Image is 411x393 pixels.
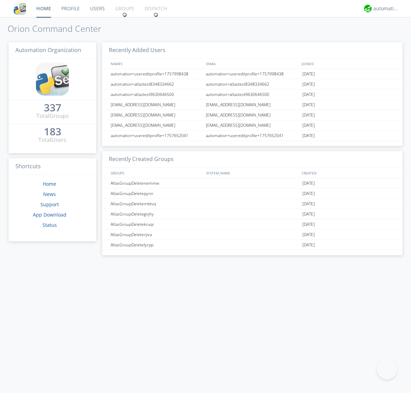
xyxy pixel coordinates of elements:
span: [DATE] [302,209,315,219]
a: 183 [44,128,61,136]
span: [DATE] [302,178,315,188]
a: 337 [44,104,61,112]
iframe: Toggle Customer Support [377,359,397,379]
a: AtlasGroupDeletegnjhy[DATE] [102,209,402,219]
a: AtlasGroupDeletekruqr[DATE] [102,219,402,230]
a: AtlasGroupDeletembtvq[DATE] [102,199,402,209]
div: [EMAIL_ADDRESS][DOMAIN_NAME] [204,110,301,120]
span: [DATE] [302,79,315,89]
a: AtlasGroupDeleterjiva[DATE] [102,230,402,240]
div: automation+usereditprofile+1757652041 [204,131,301,140]
div: [EMAIL_ADDRESS][DOMAIN_NAME] [109,120,204,130]
a: AtlasGroupDeletenemmw[DATE] [102,178,402,188]
div: Total Groups [36,112,69,120]
a: AtlasGroupDeletelyrpp[DATE] [102,240,402,250]
img: spin.svg [122,12,127,17]
span: [DATE] [302,120,315,131]
div: AtlasGroupDeletenemmw [109,178,204,188]
div: automation+atlas [373,5,399,12]
div: CREATED [300,168,396,178]
a: automation+usereditprofile+1757998438automation+usereditprofile+1757998438[DATE] [102,69,402,79]
a: automation+usereditprofile+1757652041automation+usereditprofile+1757652041[DATE] [102,131,402,141]
a: [EMAIL_ADDRESS][DOMAIN_NAME][EMAIL_ADDRESS][DOMAIN_NAME][DATE] [102,110,402,120]
div: [EMAIL_ADDRESS][DOMAIN_NAME] [204,120,301,130]
a: AtlasGroupDeletepynir[DATE] [102,188,402,199]
div: [EMAIL_ADDRESS][DOMAIN_NAME] [109,110,204,120]
div: Total Users [38,136,66,144]
span: Automation Organization [15,46,81,54]
a: Support [40,201,59,208]
div: automation+atlastest9630646500 [109,89,204,99]
a: automation+atlastest8348334662automation+atlastest8348334662[DATE] [102,79,402,89]
div: automation+atlastest9630646500 [204,89,301,99]
span: [DATE] [302,219,315,230]
div: [EMAIL_ADDRESS][DOMAIN_NAME] [204,100,301,110]
div: AtlasGroupDeletegnjhy [109,209,204,219]
div: AtlasGroupDeletekruqr [109,219,204,229]
a: App Download [33,211,66,218]
a: News [43,191,56,197]
div: automation+usereditprofile+1757998438 [109,69,204,79]
div: JOINED [300,59,396,69]
div: [EMAIL_ADDRESS][DOMAIN_NAME] [109,100,204,110]
a: [EMAIL_ADDRESS][DOMAIN_NAME][EMAIL_ADDRESS][DOMAIN_NAME][DATE] [102,120,402,131]
div: automation+atlastest8348334662 [109,79,204,89]
div: automation+atlastest8348334662 [204,79,301,89]
img: d2d01cd9b4174d08988066c6d424eccd [364,5,372,12]
a: Home [43,181,56,187]
h3: Recently Added Users [102,42,402,59]
div: EMAIL [204,59,300,69]
span: [DATE] [302,110,315,120]
div: AtlasGroupDeletelyrpp [109,240,204,250]
div: AtlasGroupDeleterjiva [109,230,204,240]
div: NAMES [109,59,203,69]
h3: Shortcuts [9,158,96,175]
div: SYSTEM_NAME [204,168,300,178]
span: [DATE] [302,240,315,250]
img: spin.svg [153,12,158,17]
div: GROUPS [109,168,203,178]
div: 183 [44,128,61,135]
a: [EMAIL_ADDRESS][DOMAIN_NAME][EMAIL_ADDRESS][DOMAIN_NAME][DATE] [102,100,402,110]
div: automation+usereditprofile+1757998438 [204,69,301,79]
a: automation+atlastest9630646500automation+atlastest9630646500[DATE] [102,89,402,100]
div: 337 [44,104,61,111]
span: [DATE] [302,188,315,199]
span: [DATE] [302,131,315,141]
span: [DATE] [302,230,315,240]
div: AtlasGroupDeletepynir [109,188,204,198]
span: [DATE] [302,89,315,100]
div: automation+usereditprofile+1757652041 [109,131,204,140]
span: [DATE] [302,69,315,79]
img: cddb5a64eb264b2086981ab96f4c1ba7 [36,63,69,96]
span: [DATE] [302,199,315,209]
img: cddb5a64eb264b2086981ab96f4c1ba7 [14,2,26,15]
h3: Recently Created Groups [102,151,402,168]
span: [DATE] [302,100,315,110]
div: AtlasGroupDeletembtvq [109,199,204,209]
a: Status [42,222,57,228]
